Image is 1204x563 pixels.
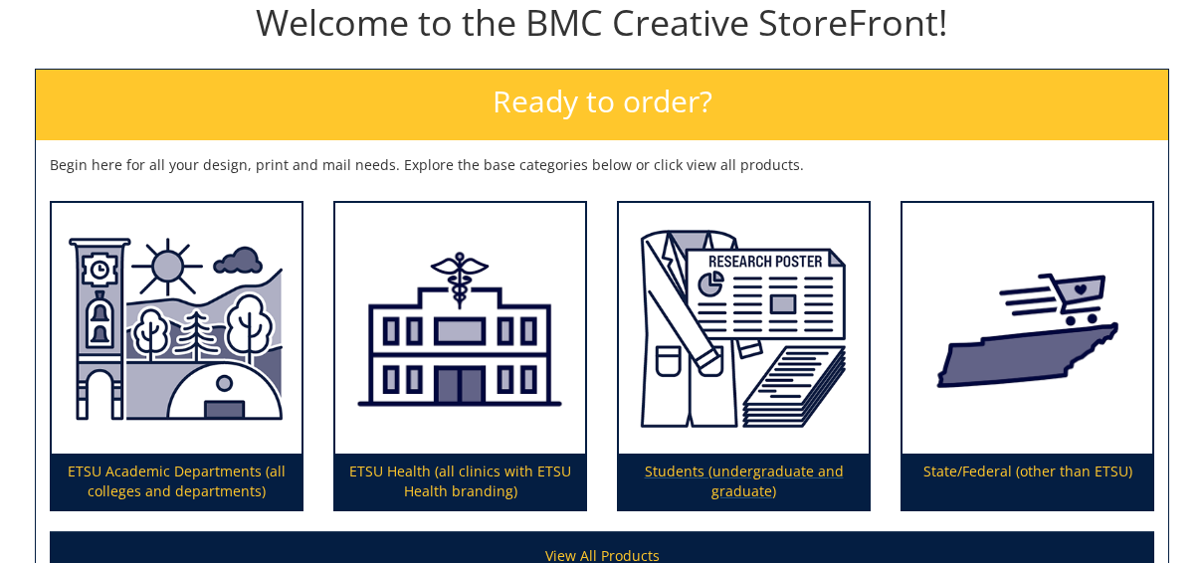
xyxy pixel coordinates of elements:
[35,3,1169,43] h1: Welcome to the BMC Creative StoreFront!
[335,454,585,509] p: ETSU Health (all clinics with ETSU Health branding)
[903,454,1152,509] p: State/Federal (other than ETSU)
[52,203,301,509] a: ETSU Academic Departments (all colleges and departments)
[335,203,585,454] img: ETSU Health (all clinics with ETSU Health branding)
[36,70,1168,140] h2: Ready to order?
[52,203,301,454] img: ETSU Academic Departments (all colleges and departments)
[619,203,869,509] a: Students (undergraduate and graduate)
[903,203,1152,509] a: State/Federal (other than ETSU)
[619,454,869,509] p: Students (undergraduate and graduate)
[50,155,1154,175] p: Begin here for all your design, print and mail needs. Explore the base categories below or click ...
[335,203,585,509] a: ETSU Health (all clinics with ETSU Health branding)
[52,454,301,509] p: ETSU Academic Departments (all colleges and departments)
[619,203,869,454] img: Students (undergraduate and graduate)
[903,203,1152,454] img: State/Federal (other than ETSU)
